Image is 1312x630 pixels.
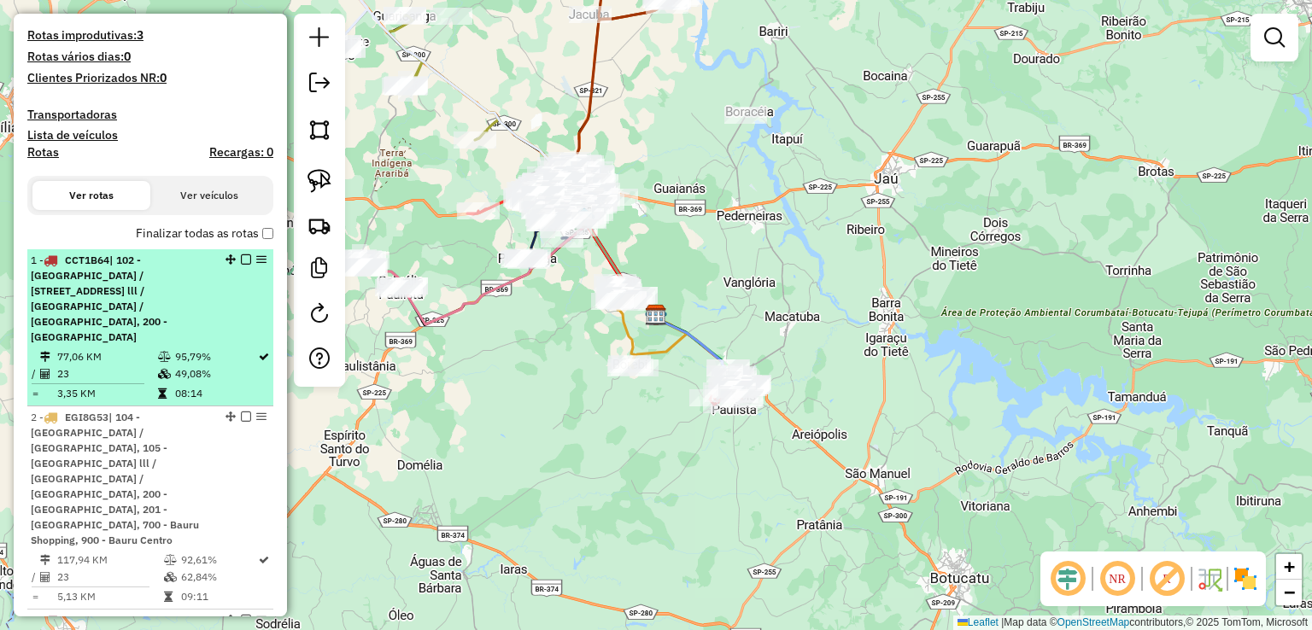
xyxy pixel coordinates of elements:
img: CDD Agudos [645,304,667,326]
i: Rota otimizada [259,555,269,565]
button: Ver veículos [150,181,268,210]
h4: Recargas: 0 [209,145,273,160]
strong: 0 [160,70,167,85]
label: Finalizar todas as rotas [136,225,273,242]
img: Exibir/Ocultar setores [1232,565,1259,592]
td: 3,35 KM [56,385,157,402]
h4: Clientes Priorizados NR: [27,71,273,85]
td: = [31,588,39,605]
strong: 0 [124,49,131,64]
strong: 3 [137,27,143,43]
img: 617 UDC Light Bauru [573,207,595,229]
i: % de utilização do peso [158,352,171,362]
em: Opções [256,254,266,265]
a: Nova sessão e pesquisa [302,20,337,59]
td: 09:11 [180,588,257,605]
span: | 104 - [GEOGRAPHIC_DATA] / [GEOGRAPHIC_DATA], 105 - [GEOGRAPHIC_DATA] lll / [GEOGRAPHIC_DATA] / ... [31,411,199,546]
span: Exibir rótulo [1146,558,1187,599]
i: Rota otimizada [259,352,269,362]
span: | [1001,616,1004,628]
td: 77,06 KM [56,348,157,365]
h4: Rotas vários dias: [27,50,273,64]
td: / [31,365,39,382]
td: 95,79% [174,348,257,365]
a: Exportar sessão [302,66,337,104]
td: 62,84% [180,569,257,586]
div: Atividade não roteirizada - NELSON GUTIERREZ FIL [543,172,586,190]
span: − [1284,581,1295,603]
em: Alterar sequência das rotas [225,615,236,625]
div: Atividade não roteirizada - MARINA PEREIRA DE OL [430,8,472,25]
td: 92,61% [180,551,257,569]
span: Ocultar deslocamento [1047,558,1088,599]
span: CCT1B64 [65,254,109,266]
td: 08:14 [174,385,257,402]
div: Atividade não roteirizada - J C FELIPE e CIA LTD [505,250,548,267]
span: 2 - [31,411,199,546]
a: Zoom out [1276,580,1302,605]
span: Ocultar NR [1097,558,1138,599]
span: + [1284,556,1295,577]
em: Opções [256,615,266,625]
td: 23 [56,569,163,586]
td: 49,08% [174,365,257,382]
em: Alterar sequência das rotas [225,254,236,265]
a: Reroteirizar Sessão [302,296,337,335]
input: Finalizar todas as rotas [262,228,273,239]
a: OpenStreetMap [1057,616,1130,628]
i: % de utilização do peso [164,555,177,565]
i: Tempo total em rota [164,592,173,602]
i: Total de Atividades [40,369,50,379]
a: Leaflet [958,616,999,628]
span: EGI8G53 [65,411,108,423]
img: Criar rota [307,213,331,237]
img: Selecionar atividades - laço [307,169,331,193]
button: Ver rotas [32,181,150,210]
a: Exibir filtros [1257,20,1291,55]
i: Distância Total [40,352,50,362]
td: 5,13 KM [56,588,163,605]
i: Distância Total [40,555,50,565]
a: Criar modelo [302,251,337,289]
em: Finalizar rota [241,411,251,422]
td: 23 [56,365,157,382]
a: Zoom in [1276,554,1302,580]
span: EBY9J72 [65,614,108,627]
td: / [31,569,39,586]
div: Atividade não roteirizada - 41.148.758 ELIANE DE FATIMA BUENO [569,6,612,23]
i: Tempo total em rota [158,388,167,399]
em: Finalizar rota [241,615,251,625]
img: Selecionar atividades - polígono [307,118,331,142]
h4: Transportadoras [27,108,273,122]
h4: Rotas improdutivas: [27,28,273,43]
td: = [31,385,39,402]
i: % de utilização da cubagem [164,572,177,582]
em: Alterar sequência das rotas [225,411,236,422]
div: Atividade não roteirizada - DEVITO ALIMENTOS LTD [724,107,767,124]
div: Map data © contributors,© 2025 TomTom, Microsoft [953,615,1312,630]
span: 1 - [31,254,167,343]
a: Criar rota [301,207,338,244]
span: | 102 - [GEOGRAPHIC_DATA] / [STREET_ADDRESS] lll / [GEOGRAPHIC_DATA] / [GEOGRAPHIC_DATA], 200 - [... [31,254,167,343]
a: Rotas [27,145,59,160]
em: Opções [256,411,266,422]
div: Atividade não roteirizada - JOELISA PEDROSO CUBA [521,186,564,203]
i: Total de Atividades [40,572,50,582]
td: 117,94 KM [56,551,163,569]
img: Fluxo de ruas [1196,565,1223,592]
i: % de utilização da cubagem [158,369,171,379]
h4: Lista de veículos [27,128,273,143]
em: Finalizar rota [241,254,251,265]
